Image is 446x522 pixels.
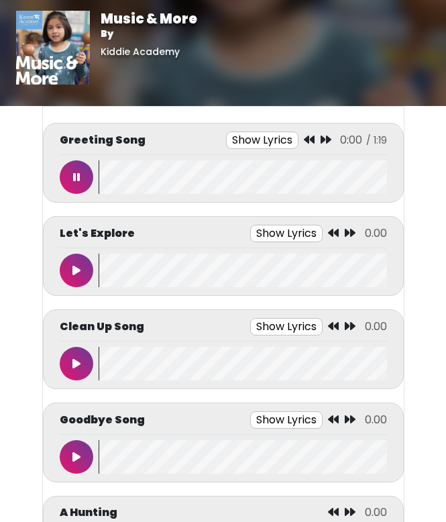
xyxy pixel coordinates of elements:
span: 0.00 [365,412,387,427]
h1: Music & More [101,11,197,27]
button: Show Lyrics [250,411,323,429]
p: Let's Explore [60,225,135,242]
button: Show Lyrics [250,318,323,335]
span: 0.00 [365,505,387,520]
p: A Hunting [60,505,117,521]
p: Clean Up Song [60,319,144,335]
h6: Kiddie Academy [101,46,197,58]
p: Goodbye Song [60,412,145,428]
p: Greeting Song [60,132,146,148]
span: 0.00 [365,319,387,334]
img: 01vrkzCYTteBT1eqlInO [16,11,90,85]
button: Show Lyrics [250,225,323,242]
span: 0:00 [340,132,362,148]
p: By [101,27,197,41]
span: / 1:19 [366,134,387,147]
span: 0.00 [365,225,387,241]
button: Show Lyrics [226,132,298,149]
